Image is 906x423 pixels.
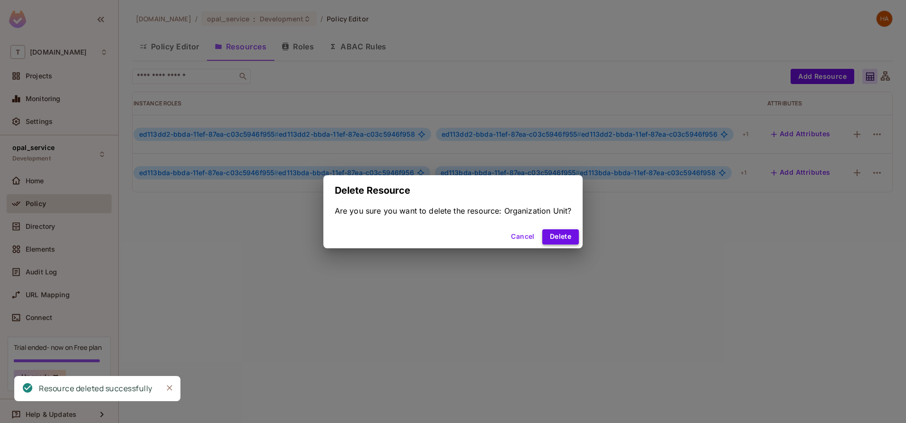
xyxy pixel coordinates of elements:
[323,175,583,206] h2: Delete Resource
[507,229,538,244] button: Cancel
[542,229,579,244] button: Delete
[39,383,152,395] div: Resource deleted successfully
[335,206,572,216] div: Are you sure you want to delete the resource: Organization Unit?
[162,381,177,395] button: Close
